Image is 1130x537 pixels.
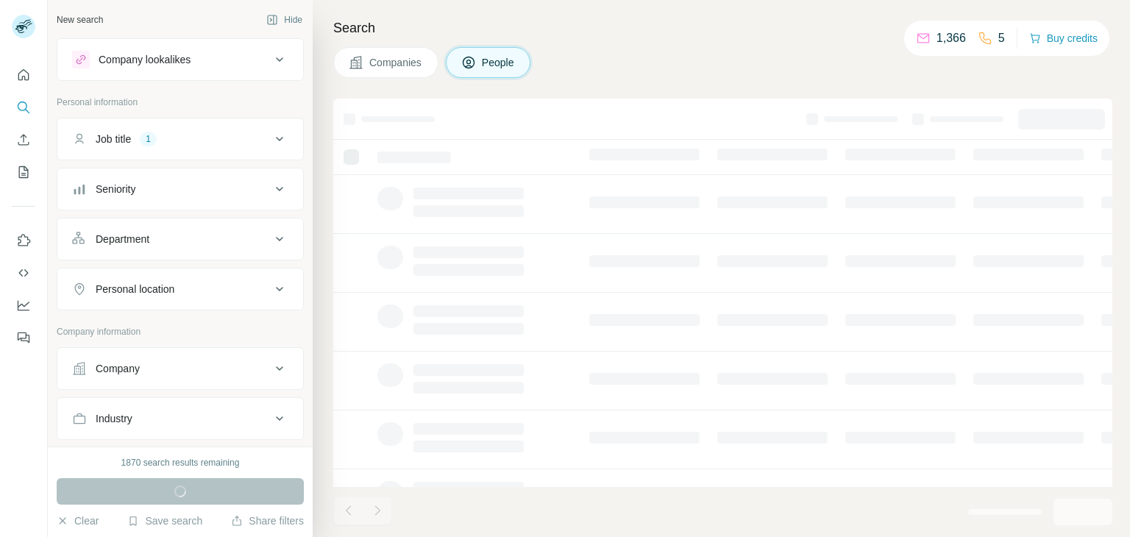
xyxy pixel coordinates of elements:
[57,513,99,528] button: Clear
[57,121,303,157] button: Job title1
[140,132,157,146] div: 1
[998,29,1005,47] p: 5
[57,351,303,386] button: Company
[96,282,174,296] div: Personal location
[12,324,35,351] button: Feedback
[57,221,303,257] button: Department
[12,62,35,88] button: Quick start
[937,29,966,47] p: 1,366
[57,171,303,207] button: Seniority
[12,292,35,319] button: Dashboard
[57,96,304,109] p: Personal information
[96,232,149,246] div: Department
[96,132,131,146] div: Job title
[57,42,303,77] button: Company lookalikes
[57,271,303,307] button: Personal location
[57,325,304,338] p: Company information
[96,182,135,196] div: Seniority
[96,361,140,376] div: Company
[96,411,132,426] div: Industry
[12,127,35,153] button: Enrich CSV
[57,13,103,26] div: New search
[12,227,35,254] button: Use Surfe on LinkedIn
[333,18,1112,38] h4: Search
[369,55,423,70] span: Companies
[12,94,35,121] button: Search
[12,159,35,185] button: My lists
[1029,28,1098,49] button: Buy credits
[12,260,35,286] button: Use Surfe API
[57,401,303,436] button: Industry
[231,513,304,528] button: Share filters
[256,9,313,31] button: Hide
[99,52,191,67] div: Company lookalikes
[121,456,240,469] div: 1870 search results remaining
[127,513,202,528] button: Save search
[482,55,516,70] span: People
